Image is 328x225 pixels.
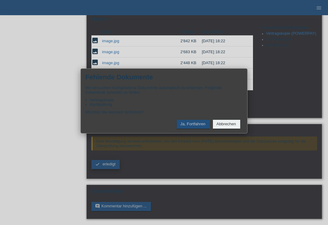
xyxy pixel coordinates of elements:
div: Wir versuchen hochgeladene Dokumente automatisch zu erkennen. Folgende Dokumente scheinen zu fehl... [85,85,243,114]
button: Ja, Fortfahren [177,120,210,129]
li: Vertragskopie [90,98,243,102]
li: Kaufquittung [90,102,243,107]
button: Abbrechen [213,120,240,129]
h1: Fehlende Dokumente [85,73,153,81]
